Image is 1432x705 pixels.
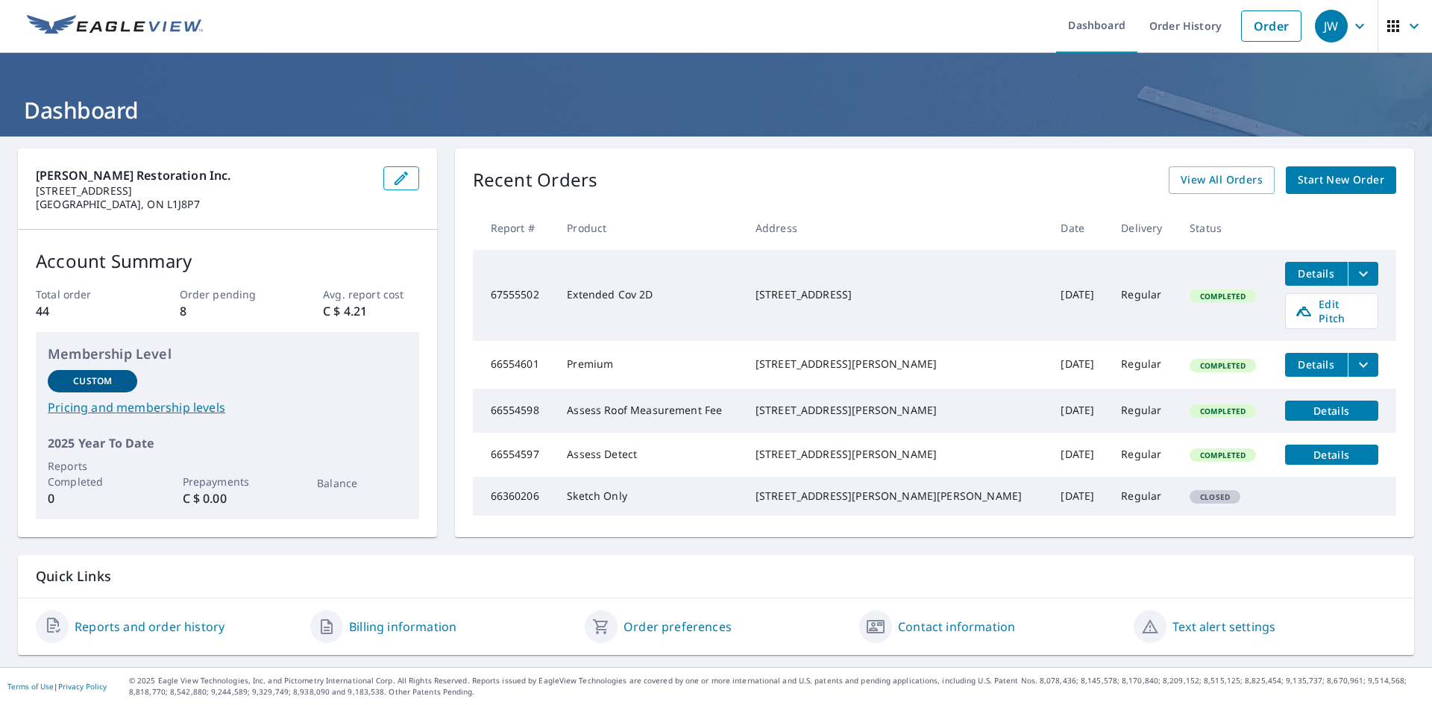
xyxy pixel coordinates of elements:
[75,618,224,636] a: Reports and order history
[1285,293,1378,329] a: Edit Pitch
[36,198,371,211] p: [GEOGRAPHIC_DATA], ON L1J8P7
[1348,262,1378,286] button: filesDropdownBtn-67555502
[1294,357,1339,372] span: Details
[18,95,1414,125] h1: Dashboard
[555,477,744,516] td: Sketch Only
[1191,406,1254,416] span: Completed
[7,681,54,692] a: Terms of Use
[756,489,1037,504] div: [STREET_ADDRESS][PERSON_NAME][PERSON_NAME]
[1285,401,1378,421] button: detailsBtn-66554598
[1191,450,1254,460] span: Completed
[756,357,1037,372] div: [STREET_ADDRESS][PERSON_NAME]
[1295,297,1369,325] span: Edit Pitch
[1241,10,1301,42] a: Order
[1294,448,1369,462] span: Details
[1049,389,1109,433] td: [DATE]
[73,375,112,388] p: Custom
[48,434,407,452] p: 2025 Year To Date
[1109,206,1178,250] th: Delivery
[323,302,418,320] p: C $ 4.21
[183,474,272,489] p: Prepayments
[1191,360,1254,371] span: Completed
[48,398,407,416] a: Pricing and membership levels
[129,675,1425,698] p: © 2025 Eagle View Technologies, Inc. and Pictometry International Corp. All Rights Reserved. Repo...
[1294,266,1339,281] span: Details
[1348,353,1378,377] button: filesDropdownBtn-66554601
[36,248,419,275] p: Account Summary
[349,618,456,636] a: Billing information
[1191,492,1239,502] span: Closed
[7,682,107,691] p: |
[744,206,1049,250] th: Address
[1191,291,1254,301] span: Completed
[555,433,744,477] td: Assess Detect
[48,458,137,489] p: Reports Completed
[473,250,556,341] td: 67555502
[555,389,744,433] td: Assess Roof Measurement Fee
[1049,341,1109,389] td: [DATE]
[48,489,137,507] p: 0
[1169,166,1275,194] a: View All Orders
[1049,433,1109,477] td: [DATE]
[756,447,1037,462] div: [STREET_ADDRESS][PERSON_NAME]
[624,618,732,636] a: Order preferences
[1178,206,1273,250] th: Status
[1049,206,1109,250] th: Date
[1294,404,1369,418] span: Details
[1285,445,1378,465] button: detailsBtn-66554597
[1285,353,1348,377] button: detailsBtn-66554601
[1285,262,1348,286] button: detailsBtn-67555502
[473,206,556,250] th: Report #
[27,15,203,37] img: EV Logo
[36,184,371,198] p: [STREET_ADDRESS]
[36,286,131,302] p: Total order
[473,389,556,433] td: 66554598
[1109,341,1178,389] td: Regular
[1315,10,1348,43] div: JW
[1172,618,1275,636] a: Text alert settings
[1109,433,1178,477] td: Regular
[36,567,1396,586] p: Quick Links
[473,166,598,194] p: Recent Orders
[473,341,556,389] td: 66554601
[473,433,556,477] td: 66554597
[1286,166,1396,194] a: Start New Order
[183,489,272,507] p: C $ 0.00
[36,166,371,184] p: [PERSON_NAME] Restoration Inc.
[317,475,406,491] p: Balance
[473,477,556,516] td: 66360206
[48,344,407,364] p: Membership Level
[1181,171,1263,189] span: View All Orders
[1049,250,1109,341] td: [DATE]
[1109,250,1178,341] td: Regular
[36,302,131,320] p: 44
[1109,389,1178,433] td: Regular
[1049,477,1109,516] td: [DATE]
[180,302,275,320] p: 8
[58,681,107,692] a: Privacy Policy
[1298,171,1384,189] span: Start New Order
[756,403,1037,418] div: [STREET_ADDRESS][PERSON_NAME]
[898,618,1015,636] a: Contact information
[555,250,744,341] td: Extended Cov 2D
[323,286,418,302] p: Avg. report cost
[1109,477,1178,516] td: Regular
[756,287,1037,302] div: [STREET_ADDRESS]
[555,206,744,250] th: Product
[180,286,275,302] p: Order pending
[555,341,744,389] td: Premium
